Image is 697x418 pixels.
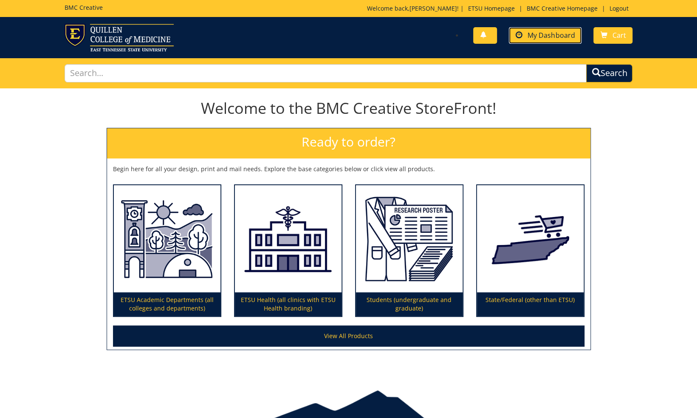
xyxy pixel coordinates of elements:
[65,4,103,11] h5: BMC Creative
[356,185,463,316] a: Students (undergraduate and graduate)
[107,100,591,117] h1: Welcome to the BMC Creative StoreFront!
[107,128,590,158] h2: Ready to order?
[477,185,584,316] a: State/Federal (other than ETSU)
[65,24,174,51] img: ETSU logo
[114,185,220,292] img: ETSU Academic Departments (all colleges and departments)
[509,27,581,44] a: My Dashboard
[113,325,584,347] a: View All Products
[409,4,457,12] a: [PERSON_NAME]
[356,292,463,316] p: Students (undergraduate and graduate)
[113,165,584,173] p: Begin here for all your design, print and mail needs. Explore the base categories below or click ...
[605,4,632,12] a: Logout
[114,185,220,316] a: ETSU Academic Departments (all colleges and departments)
[477,185,584,292] img: State/Federal (other than ETSU)
[367,4,632,13] p: Welcome back, ! | | |
[528,31,575,40] span: My Dashboard
[356,185,463,292] img: Students (undergraduate and graduate)
[586,64,632,82] button: Search
[65,64,587,82] input: Search...
[477,292,584,316] p: State/Federal (other than ETSU)
[522,4,601,12] a: BMC Creative Homepage
[612,31,626,40] span: Cart
[235,292,341,316] p: ETSU Health (all clinics with ETSU Health branding)
[235,185,341,292] img: ETSU Health (all clinics with ETSU Health branding)
[114,292,220,316] p: ETSU Academic Departments (all colleges and departments)
[593,27,632,44] a: Cart
[235,185,341,316] a: ETSU Health (all clinics with ETSU Health branding)
[464,4,519,12] a: ETSU Homepage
